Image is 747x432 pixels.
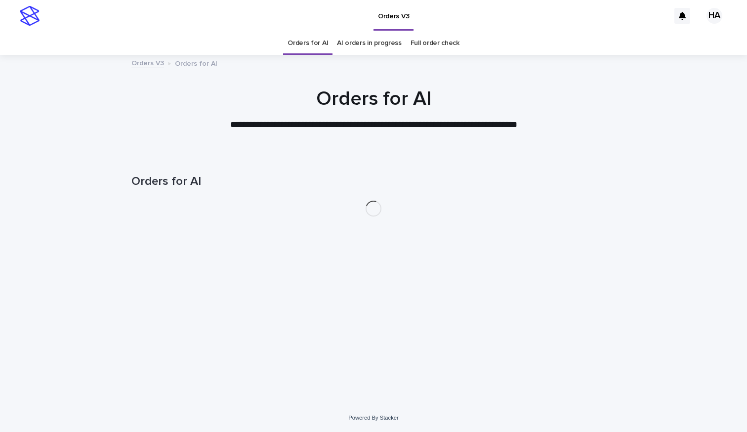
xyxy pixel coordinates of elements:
div: HA [706,8,722,24]
a: Powered By Stacker [348,415,398,421]
a: AI orders in progress [337,32,402,55]
a: Full order check [411,32,459,55]
a: Orders V3 [131,57,164,68]
p: Orders for AI [175,57,217,68]
a: Orders for AI [288,32,328,55]
h1: Orders for AI [131,87,616,111]
h1: Orders for AI [131,174,616,189]
img: stacker-logo-s-only.png [20,6,40,26]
